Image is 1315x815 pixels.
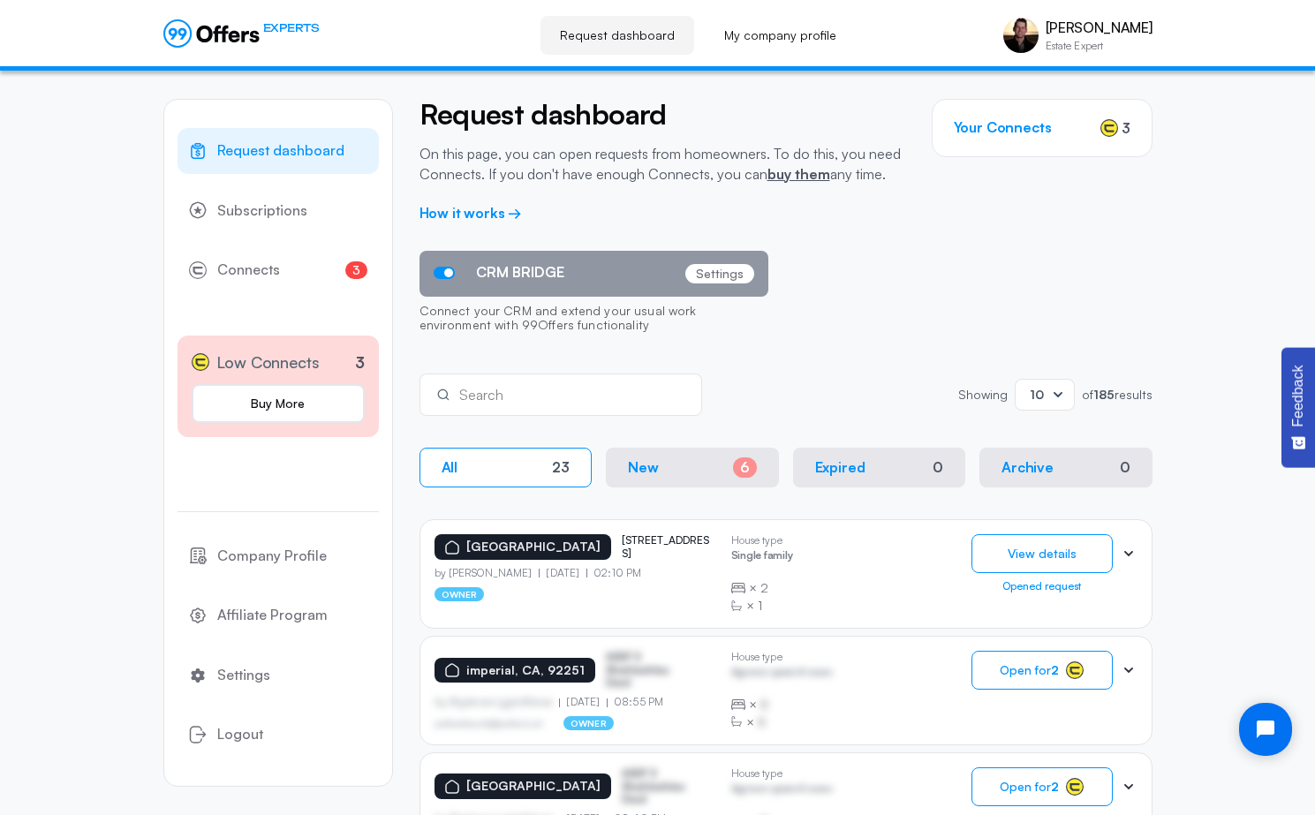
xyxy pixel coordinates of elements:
[435,718,543,728] p: asdfasdfasasfd@asdfasd.asf
[731,534,793,547] p: House type
[178,128,379,174] a: Request dashboard
[705,16,856,55] a: My company profile
[622,534,710,560] p: [STREET_ADDRESS]
[731,651,833,663] p: House type
[217,200,307,223] span: Subscriptions
[419,144,905,184] p: On this page, you can open requests from homeowners. To do this, you need Connects. If you don't ...
[435,567,540,579] p: by [PERSON_NAME]
[606,651,694,689] p: ASDF S Sfasfdasfdas Dasd
[1046,41,1153,51] p: Estate Expert
[731,597,793,615] div: ×
[178,533,379,579] a: Company Profile
[1003,18,1039,53] img: Aris Anagnos
[466,779,601,794] p: [GEOGRAPHIC_DATA]
[971,580,1113,592] div: Opened request
[793,448,966,487] button: Expired0
[1281,347,1315,467] button: Feedback - Show survey
[178,592,379,638] a: Affiliate Program
[622,767,710,805] p: ASDF S Sfasfdasfdas Dasd
[559,696,607,708] p: [DATE]
[954,119,1052,136] h3: Your Connects
[178,188,379,234] a: Subscriptions
[1224,688,1307,771] iframe: Tidio Chat
[1093,387,1115,402] strong: 185
[539,567,586,579] p: [DATE]
[1046,19,1153,36] p: [PERSON_NAME]
[1000,780,1059,794] span: Open for
[586,567,641,579] p: 02:10 PM
[263,19,320,36] span: EXPERTS
[607,696,663,708] p: 08:55 PM
[217,664,270,687] span: Settings
[563,716,614,730] p: owner
[733,457,757,478] div: 6
[731,666,833,683] p: Agrwsv qwervf oiuns
[163,19,320,48] a: EXPERTS
[1051,779,1059,794] strong: 2
[217,545,327,568] span: Company Profile
[971,651,1113,690] button: Open for2
[466,540,601,555] p: [GEOGRAPHIC_DATA]
[1030,387,1044,402] span: 10
[731,782,833,799] p: Agrwsv qwervf oiuns
[1051,662,1059,677] strong: 2
[355,351,365,374] p: 3
[758,597,762,615] span: 1
[731,579,793,597] div: ×
[476,264,564,281] span: CRM BRIDGE
[419,297,768,343] p: Connect your CRM and extend your usual work environment with 99Offers functionality
[1082,389,1153,401] p: of results
[971,534,1113,573] button: View details
[435,696,560,708] p: by Afgdsrwe Ljgjkdfsbvas
[606,448,779,487] button: New6
[933,459,943,476] div: 0
[1001,459,1054,476] p: Archive
[758,713,766,731] span: B
[760,579,768,597] span: 2
[178,653,379,698] a: Settings
[192,384,365,423] a: Buy More
[1122,117,1130,139] span: 3
[345,261,367,279] span: 3
[442,459,458,476] p: All
[435,587,485,601] p: owner
[731,767,833,780] p: House type
[958,389,1008,401] p: Showing
[419,448,593,487] button: All23
[419,99,905,130] h2: Request dashboard
[217,259,280,282] span: Connects
[1000,663,1059,677] span: Open for
[731,549,793,566] p: Single family
[760,696,768,713] span: B
[419,204,523,222] a: How it works →
[466,663,585,678] p: imperial, CA, 92251
[216,350,320,375] span: Low Connects
[979,448,1153,487] button: Archive0
[731,696,833,713] div: ×
[540,16,694,55] a: Request dashboard
[731,713,833,731] div: ×
[217,604,328,627] span: Affiliate Program
[217,723,263,746] span: Logout
[815,459,865,476] p: Expired
[1120,459,1130,476] div: 0
[628,459,659,476] p: New
[178,712,379,758] button: Logout
[178,247,379,293] a: Connects3
[217,140,344,162] span: Request dashboard
[971,767,1113,806] button: Open for2
[1290,365,1306,426] span: Feedback
[685,264,754,283] p: Settings
[767,165,830,183] a: buy them
[552,459,570,476] div: 23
